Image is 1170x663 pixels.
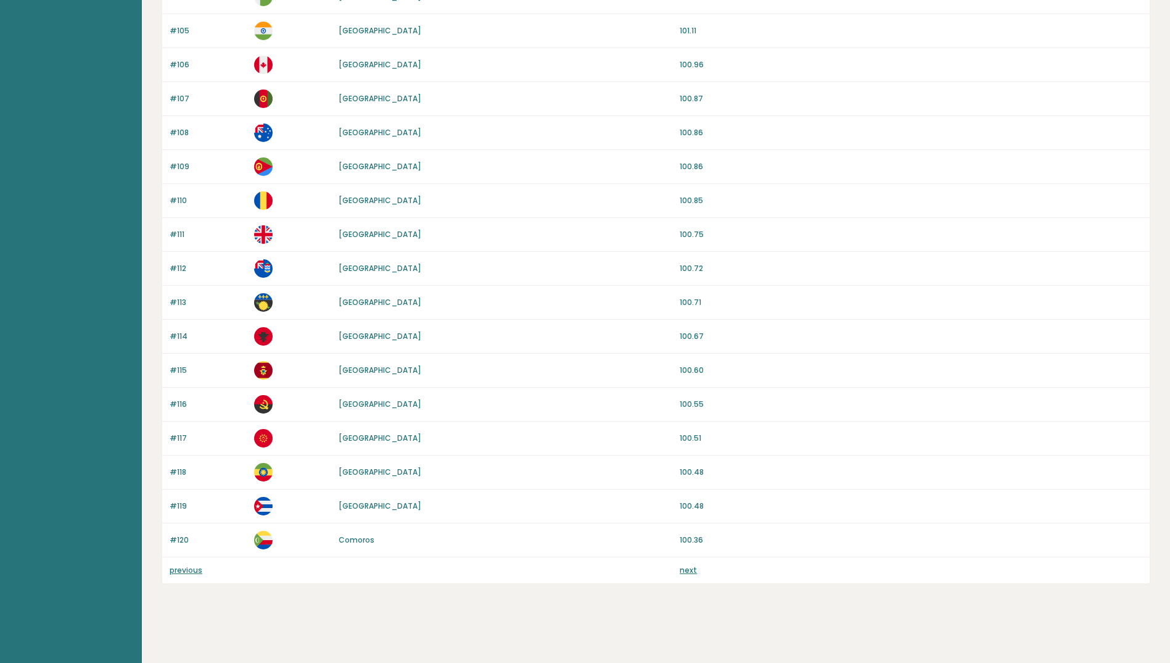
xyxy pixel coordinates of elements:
p: 100.87 [680,93,1142,104]
a: [GEOGRAPHIC_DATA] [339,467,421,477]
p: #114 [170,331,247,342]
a: previous [170,565,202,575]
a: [GEOGRAPHIC_DATA] [339,127,421,138]
img: ky.svg [254,259,273,278]
a: Comoros [339,535,374,545]
a: [GEOGRAPHIC_DATA] [339,297,421,307]
a: [GEOGRAPHIC_DATA] [339,331,421,341]
img: kg.svg [254,429,273,448]
img: ca.svg [254,56,273,74]
a: [GEOGRAPHIC_DATA] [339,433,421,443]
a: [GEOGRAPHIC_DATA] [339,59,421,70]
img: cu.svg [254,497,273,515]
a: next [680,565,697,575]
p: 100.86 [680,161,1142,172]
a: [GEOGRAPHIC_DATA] [339,365,421,375]
img: er.svg [254,157,273,176]
p: 100.48 [680,467,1142,478]
p: 100.96 [680,59,1142,70]
img: al.svg [254,327,273,346]
p: #119 [170,501,247,512]
p: 100.36 [680,535,1142,546]
p: #108 [170,127,247,138]
p: #110 [170,195,247,206]
p: 100.72 [680,263,1142,274]
img: et.svg [254,463,273,482]
p: 100.51 [680,433,1142,444]
a: [GEOGRAPHIC_DATA] [339,263,421,273]
p: #118 [170,467,247,478]
a: [GEOGRAPHIC_DATA] [339,501,421,511]
a: [GEOGRAPHIC_DATA] [339,399,421,409]
img: au.svg [254,123,273,142]
img: ro.svg [254,191,273,210]
a: [GEOGRAPHIC_DATA] [339,195,421,206]
p: #115 [170,365,247,376]
p: #113 [170,297,247,308]
img: gp.svg [254,293,273,312]
p: 100.48 [680,501,1142,512]
a: [GEOGRAPHIC_DATA] [339,25,421,36]
p: #117 [170,433,247,444]
img: ao.svg [254,395,273,414]
p: 100.86 [680,127,1142,138]
p: #120 [170,535,247,546]
a: [GEOGRAPHIC_DATA] [339,93,421,104]
p: 101.11 [680,25,1142,36]
p: 100.60 [680,365,1142,376]
p: #111 [170,229,247,240]
img: km.svg [254,531,273,549]
p: #116 [170,399,247,410]
img: gb.svg [254,225,273,244]
img: af.svg [254,90,273,108]
a: [GEOGRAPHIC_DATA] [339,229,421,240]
img: in.svg [254,22,273,40]
p: #105 [170,25,247,36]
p: 100.75 [680,229,1142,240]
p: 100.67 [680,331,1142,342]
p: #112 [170,263,247,274]
p: 100.71 [680,297,1142,308]
p: 100.55 [680,399,1142,410]
p: #106 [170,59,247,70]
p: #107 [170,93,247,104]
p: 100.85 [680,195,1142,206]
p: #109 [170,161,247,172]
a: [GEOGRAPHIC_DATA] [339,161,421,172]
img: me.svg [254,361,273,380]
